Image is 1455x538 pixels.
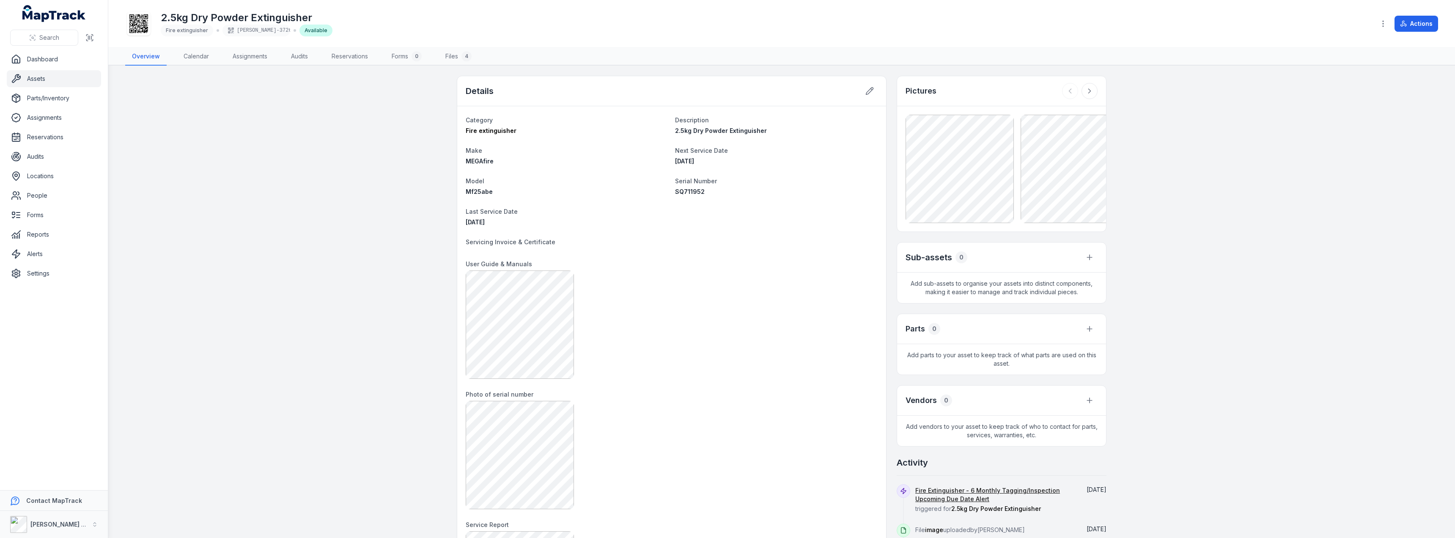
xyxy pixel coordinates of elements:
span: SQ711952 [675,188,705,195]
div: 0 [940,395,952,406]
a: Fire Extinguisher - 6 Monthly Tagging/Inspection Upcoming Due Date Alert [915,486,1074,503]
span: Servicing Invoice & Certificate [466,238,555,246]
time: 9/22/2025, 1:01:37 PM [1087,525,1106,532]
span: Last Service Date [466,208,518,215]
a: Dashboard [7,51,101,68]
h3: Vendors [906,395,937,406]
a: Audits [7,148,101,165]
h3: Pictures [906,85,936,97]
a: Forms [7,207,101,223]
span: File uploaded by [PERSON_NAME] [915,526,1025,533]
time: 9/22/2025, 12:00:00 AM [466,218,485,226]
a: Assets [7,70,101,87]
span: [DATE] [1087,486,1106,493]
a: People [7,187,101,204]
span: Search [39,33,59,42]
span: Serial Number [675,177,717,185]
a: Reservations [7,129,101,146]
span: MEGAfire [466,157,494,165]
h2: Activity [897,457,928,469]
span: 2.5kg Dry Powder Extinguisher [951,505,1041,512]
a: Files4 [439,48,478,66]
span: Next Service Date [675,147,728,154]
span: [DATE] [466,218,485,226]
a: Calendar [177,48,216,66]
div: 0 [955,251,967,263]
div: 0 [412,51,422,61]
span: Add parts to your asset to keep track of what parts are used on this asset. [897,344,1106,375]
a: Assignments [7,109,101,126]
div: 4 [461,51,472,61]
span: Add vendors to your asset to keep track of who to contact for parts, services, warranties, etc. [897,416,1106,446]
a: Reports [7,226,101,243]
strong: [PERSON_NAME] Air [30,521,89,528]
span: 2.5kg Dry Powder Extinguisher [675,127,767,134]
span: Mf25abe [466,188,493,195]
div: Available [299,25,332,36]
span: [DATE] [1087,525,1106,532]
h3: Parts [906,323,925,335]
span: Category [466,116,493,124]
h2: Details [466,85,494,97]
a: Locations [7,168,101,185]
span: Make [466,147,482,154]
span: User Guide & Manuals [466,260,532,268]
span: Model [466,177,484,185]
a: Reservations [325,48,375,66]
span: Fire extinguisher [466,127,516,134]
a: Forms0 [385,48,428,66]
time: 3/22/2026, 12:00:00 AM [675,157,694,165]
a: Audits [284,48,315,66]
strong: Contact MapTrack [26,497,82,504]
button: Search [10,30,78,46]
span: Service Report [466,521,509,528]
time: 9/22/2025, 1:05:00 PM [1087,486,1106,493]
span: image [925,526,943,533]
button: Actions [1395,16,1438,32]
a: Parts/Inventory [7,90,101,107]
a: Overview [125,48,167,66]
a: Assignments [226,48,274,66]
span: Photo of serial number [466,391,533,398]
span: Add sub-assets to organise your assets into distinct components, making it easier to manage and t... [897,273,1106,303]
div: [PERSON_NAME]-3726 [222,25,290,36]
span: Description [675,116,709,124]
a: MapTrack [22,5,86,22]
h2: Sub-assets [906,251,952,263]
span: [DATE] [675,157,694,165]
div: 0 [928,323,940,335]
h1: 2.5kg Dry Powder Extinguisher [161,11,332,25]
a: Settings [7,265,101,282]
span: triggered for [915,487,1074,512]
span: Fire extinguisher [166,27,208,33]
a: Alerts [7,246,101,262]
